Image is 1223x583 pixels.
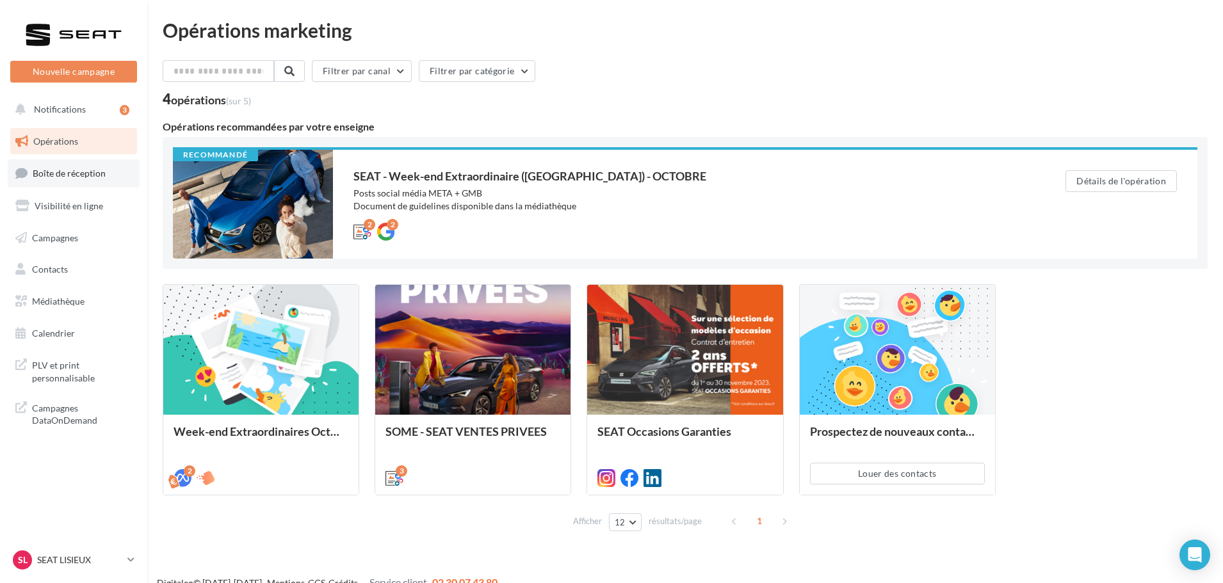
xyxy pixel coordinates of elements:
[419,60,535,82] button: Filtrer par catégorie
[396,465,407,477] div: 3
[32,399,132,427] span: Campagnes DataOnDemand
[163,20,1208,40] div: Opérations marketing
[649,515,702,527] span: résultats/page
[37,554,122,566] p: SEAT LISIEUX
[810,425,985,451] div: Prospectez de nouveaux contacts
[8,193,140,220] a: Visibilité en ligne
[10,61,137,83] button: Nouvelle campagne
[1179,539,1210,570] div: Open Intercom Messenger
[32,296,85,307] span: Médiathèque
[609,513,642,531] button: 12
[8,225,140,252] a: Campagnes
[597,425,772,451] div: SEAT Occasions Garanties
[615,517,626,527] span: 12
[171,94,251,106] div: opérations
[8,128,140,155] a: Opérations
[184,465,195,477] div: 2
[32,356,132,384] span: PLV et print personnalisable
[32,328,75,339] span: Calendrier
[387,219,398,230] div: 2
[8,320,140,347] a: Calendrier
[573,515,602,527] span: Afficher
[120,105,129,115] div: 3
[749,511,770,531] span: 1
[1065,170,1177,192] button: Détails de l'opération
[18,554,28,566] span: SL
[8,288,140,315] a: Médiathèque
[385,425,560,451] div: SOME - SEAT VENTES PRIVEES
[8,159,140,187] a: Boîte de réception
[810,463,985,484] button: Louer des contacts
[173,150,258,161] div: Recommandé
[353,187,1014,212] div: Posts social média META + GMB Document de guidelines disponible dans la médiathèque
[8,394,140,432] a: Campagnes DataOnDemand
[33,136,78,147] span: Opérations
[33,168,106,179] span: Boîte de réception
[32,264,68,275] span: Contacts
[353,170,1014,182] div: SEAT - Week-end Extraordinaire ([GEOGRAPHIC_DATA]) - OCTOBRE
[226,95,251,106] span: (sur 5)
[163,92,251,106] div: 4
[174,425,348,451] div: Week-end Extraordinaires Octobre 2025
[364,219,375,230] div: 2
[10,548,137,572] a: SL SEAT LISIEUX
[35,200,103,211] span: Visibilité en ligne
[8,256,140,283] a: Contacts
[8,351,140,389] a: PLV et print personnalisable
[32,232,78,243] span: Campagnes
[163,122,1208,132] div: Opérations recommandées par votre enseigne
[312,60,412,82] button: Filtrer par canal
[8,96,134,123] button: Notifications 3
[34,104,86,115] span: Notifications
